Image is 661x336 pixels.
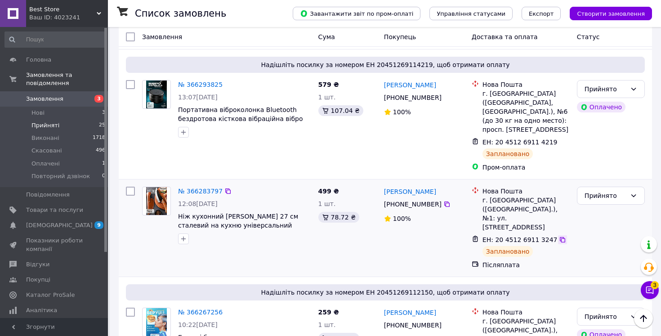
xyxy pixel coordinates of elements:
span: Повідомлення [26,191,70,199]
img: Фото товару [146,308,167,336]
span: 9 [94,221,103,229]
a: Ніж кухонний [PERSON_NAME] 27 см сталевий на кухню універсальний гострий +чохол для [PERSON_NAME] [178,213,299,238]
input: Пошук [4,31,106,48]
span: Управління статусами [437,10,505,17]
span: 1 шт. [318,200,336,207]
span: 3 [94,95,103,103]
button: Управління статусами [429,7,513,20]
span: 1 шт. [318,321,336,328]
span: Відгуки [26,260,49,269]
span: Прийняті [31,121,59,130]
span: Best Store [29,5,97,13]
span: 100% [393,215,411,222]
span: 1 шт. [318,94,336,101]
a: Створити замовлення [561,9,652,17]
span: 1 [102,160,105,168]
span: 100% [393,108,411,116]
div: Прийнято [585,312,626,322]
span: 3 [651,281,659,289]
h1: Список замовлень [135,8,226,19]
span: Експорт [529,10,554,17]
span: Повторний дзвінок [31,172,90,180]
a: Портативна віброколонка Bluetooth бездротова кісткова вібраційна вібро колонка блютус 5.3 маленьк... [178,106,309,140]
img: Фото товару [146,187,167,215]
a: [PERSON_NAME] [384,308,436,317]
span: Завантажити звіт по пром-оплаті [300,9,413,18]
span: Головна [26,56,51,64]
span: Надішліть посилку за номером ЕН 20451269114219, щоб отримати оплату [130,60,641,69]
span: 579 ₴ [318,81,339,88]
button: Створити замовлення [570,7,652,20]
span: ЕН: 20 4512 6911 3247 [482,236,558,243]
span: [DEMOGRAPHIC_DATA] [26,221,93,229]
img: Фото товару [146,81,167,108]
span: 13:07[DATE] [178,94,218,101]
button: Завантажити звіт по пром-оплаті [293,7,420,20]
span: 12:08[DATE] [178,200,218,207]
div: г. [GEOGRAPHIC_DATA] ([GEOGRAPHIC_DATA].), №1: ул. [STREET_ADDRESS] [482,196,570,232]
div: Прийнято [585,84,626,94]
span: ЕН: 20 4512 6911 4219 [482,139,558,146]
button: Наверх [634,309,653,328]
div: Післяплата [482,260,570,269]
span: Замовлення та повідомлення [26,71,108,87]
div: Оплачено [577,102,625,112]
span: 25 [99,121,105,130]
span: Скасовані [31,147,62,155]
div: Нова Пошта [482,80,570,89]
a: № 366293825 [178,81,223,88]
span: Створити замовлення [577,10,645,17]
div: г. [GEOGRAPHIC_DATA] ([GEOGRAPHIC_DATA], [GEOGRAPHIC_DATA].), №6 (до 30 кг на одно место): просп.... [482,89,570,134]
div: [PHONE_NUMBER] [382,91,443,104]
span: Аналітика [26,306,57,314]
span: Оплачені [31,160,60,168]
span: 499 ₴ [318,188,339,195]
div: 78.72 ₴ [318,212,359,223]
a: № 366283797 [178,188,223,195]
span: 0 [102,172,105,180]
button: Експорт [522,7,561,20]
a: Фото товару [142,187,171,215]
span: 496 [96,147,105,155]
span: Cума [318,33,335,40]
span: Замовлення [26,95,63,103]
span: Показники роботи компанії [26,237,83,253]
div: Заплановано [482,246,533,257]
span: Товари та послуги [26,206,83,214]
div: [PHONE_NUMBER] [382,319,443,332]
a: [PERSON_NAME] [384,187,436,196]
span: 1718 [93,134,105,142]
a: Фото товару [142,80,171,109]
span: Каталог ProSale [26,291,75,299]
div: Ваш ID: 4023241 [29,13,108,22]
div: Прийнято [585,191,626,201]
div: Нова Пошта [482,308,570,317]
span: Покупець [384,33,416,40]
a: № 366267256 [178,309,223,316]
button: Чат з покупцем3 [641,281,659,299]
span: 259 ₴ [318,309,339,316]
span: Виконані [31,134,59,142]
span: Надішліть посилку за номером ЕН 20451269112150, щоб отримати оплату [130,288,641,297]
div: Нова Пошта [482,187,570,196]
div: Заплановано [482,148,533,159]
span: Нові [31,109,45,117]
span: 10:22[DATE] [178,321,218,328]
div: 107.04 ₴ [318,105,363,116]
div: [PHONE_NUMBER] [382,198,443,211]
a: [PERSON_NAME] [384,81,436,90]
span: Замовлення [142,33,182,40]
span: Доставка та оплата [472,33,538,40]
span: Покупці [26,276,50,284]
span: Статус [577,33,600,40]
div: Пром-оплата [482,163,570,172]
span: 3 [102,109,105,117]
